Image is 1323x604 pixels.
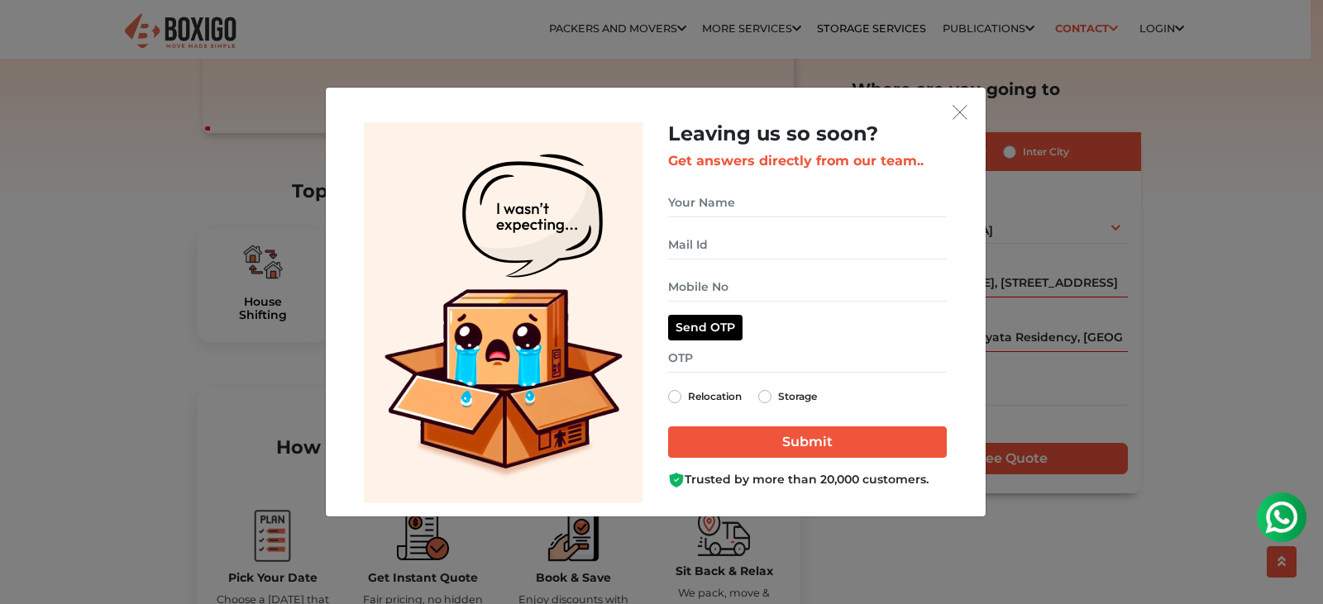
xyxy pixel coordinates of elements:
[668,471,947,488] div: Trusted by more than 20,000 customers.
[668,344,947,373] input: OTP
[364,122,643,503] img: Lead Welcome Image
[778,387,817,407] label: Storage
[668,188,947,217] input: Your Name
[668,153,947,169] h3: Get answers directly from our team..
[668,426,947,458] input: Submit
[668,231,947,259] input: Mail Id
[688,387,742,407] label: Relocation
[668,315,743,340] button: Send OTP
[668,273,947,302] input: Mobile No
[668,472,685,488] img: Boxigo Customer Shield
[953,105,967,120] img: exit
[668,122,947,146] h2: Leaving us so soon?
[17,17,50,50] img: whatsapp-icon.svg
